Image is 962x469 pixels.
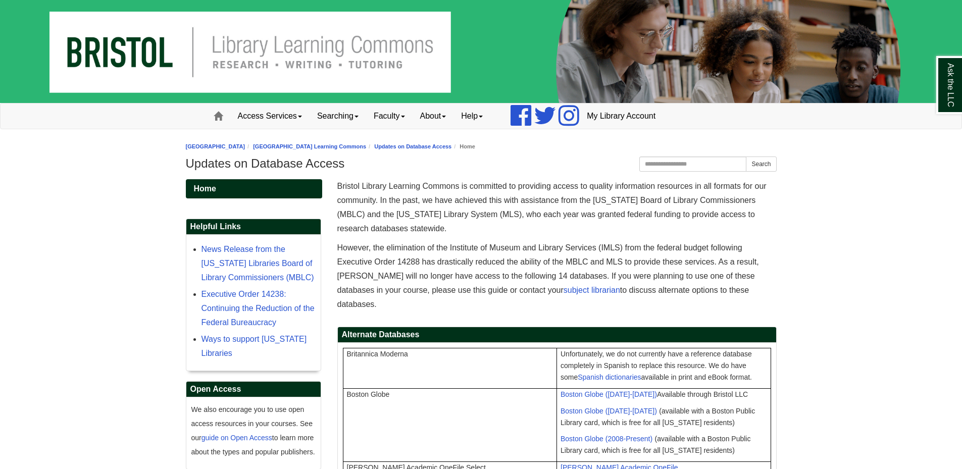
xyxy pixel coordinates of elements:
[337,182,767,233] span: Bristol Library Learning Commons is committed to providing access to quality information resource...
[561,390,657,398] a: Boston Globe ([DATE]-[DATE])
[561,390,748,398] span: Available through Bristol LLC
[564,286,620,294] a: subject librarian
[230,103,310,129] a: Access Services
[194,184,216,193] span: Home
[413,103,454,129] a: About
[186,142,777,151] nav: breadcrumb
[201,335,307,357] a: Ways to support [US_STATE] Libraries
[186,219,321,235] h2: Helpful Links
[201,245,314,282] a: News Release from the [US_STATE] Libraries Board of Library Commissioners (MBLC)
[201,434,272,442] a: guide on Open Access
[201,290,315,327] a: Executive Order 14238: Continuing the Reduction of the Federal Bureaucracy
[253,143,366,149] a: [GEOGRAPHIC_DATA] Learning Commons
[191,405,315,456] span: We also encourage you to use open access resources in your courses. See our to learn more about t...
[338,327,776,343] h2: Alternate Databases
[561,435,652,443] a: Boston Globe (2008-Present)
[746,157,776,172] button: Search
[186,382,321,397] h2: Open Access
[347,350,408,358] span: Britannica Moderna
[579,103,663,129] a: My Library Account
[451,142,475,151] li: Home
[561,407,755,427] span: (available with a Boston Public Library card, which is free for all [US_STATE] residents)
[347,390,390,398] span: Boston Globe
[453,103,490,129] a: Help
[337,243,759,308] span: However, the elimination of the Institute of Museum and Library Services (IMLS) from the federal ...
[366,103,413,129] a: Faculty
[186,143,245,149] a: [GEOGRAPHIC_DATA]
[578,373,641,381] a: Spanish dictionaries
[310,103,366,129] a: Searching
[186,157,777,171] h1: Updates on Database Access
[561,407,657,415] a: Boston Globe ([DATE]-[DATE])
[186,179,322,198] a: Home
[561,350,752,381] span: Unfortunately, we do not currently have a reference database completely in Spanish to replace thi...
[561,435,750,454] span: (available with a Boston Public Library card, which is free for all [US_STATE] residents)
[374,143,451,149] a: Updates on Database Access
